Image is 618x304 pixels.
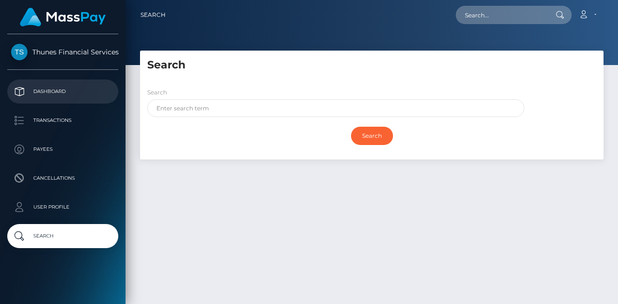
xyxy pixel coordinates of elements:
p: Payees [11,142,114,157]
a: User Profile [7,195,118,219]
h5: Search [147,58,596,73]
a: Transactions [7,108,118,132]
a: Dashboard [7,79,118,104]
a: Search [140,5,166,25]
p: Dashboard [11,84,114,99]
img: MassPay Logo [20,8,106,26]
a: Search [7,224,118,248]
input: Enter search term [147,99,524,117]
span: Thunes Financial Services [7,48,118,56]
label: Search [147,88,167,97]
input: Search... [456,6,547,24]
p: Transactions [11,113,114,128]
img: Thunes Financial Services [11,44,28,60]
a: Payees [7,137,118,161]
p: User Profile [11,200,114,214]
a: Cancellations [7,166,118,190]
p: Cancellations [11,171,114,185]
input: Search [351,127,393,145]
p: Search [11,229,114,243]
